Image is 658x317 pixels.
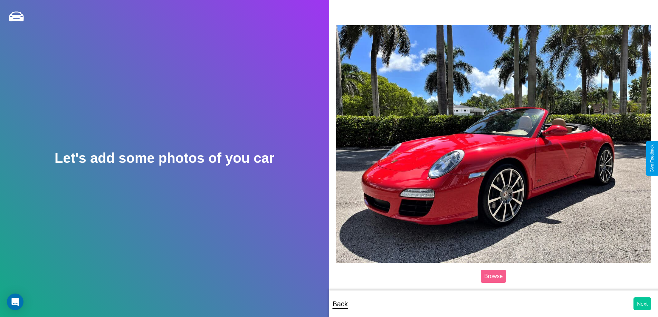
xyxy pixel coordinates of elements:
[633,297,651,310] button: Next
[336,25,651,262] img: posted
[650,145,655,172] div: Give Feedback
[481,270,506,283] label: Browse
[55,150,274,166] h2: Let's add some photos of you car
[333,298,348,310] p: Back
[7,294,23,310] div: Open Intercom Messenger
